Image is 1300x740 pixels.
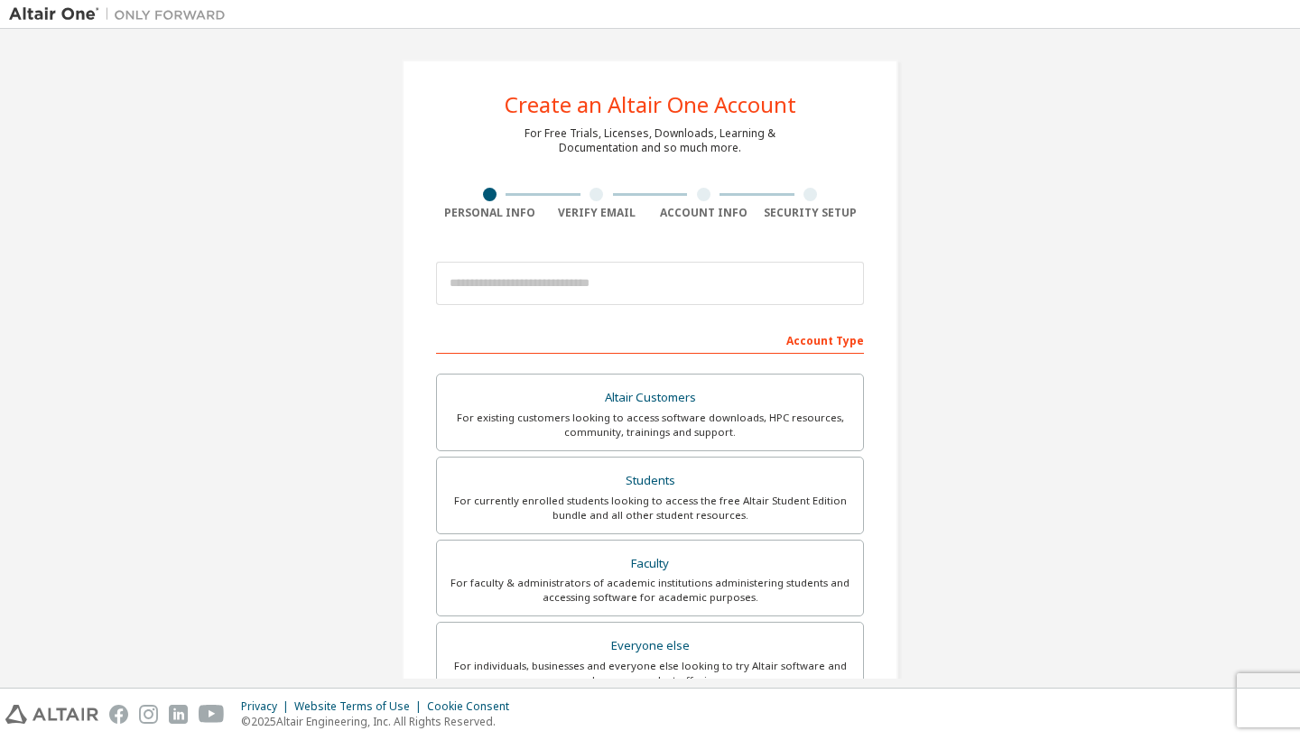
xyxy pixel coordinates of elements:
[448,468,852,494] div: Students
[294,699,427,714] div: Website Terms of Use
[448,634,852,659] div: Everyone else
[139,705,158,724] img: instagram.svg
[448,494,852,523] div: For currently enrolled students looking to access the free Altair Student Edition bundle and all ...
[241,714,520,729] p: © 2025 Altair Engineering, Inc. All Rights Reserved.
[427,699,520,714] div: Cookie Consent
[757,206,865,220] div: Security Setup
[650,206,757,220] div: Account Info
[543,206,651,220] div: Verify Email
[448,551,852,577] div: Faculty
[241,699,294,714] div: Privacy
[5,705,98,724] img: altair_logo.svg
[199,705,225,724] img: youtube.svg
[448,385,852,411] div: Altair Customers
[109,705,128,724] img: facebook.svg
[505,94,796,116] div: Create an Altair One Account
[525,126,775,155] div: For Free Trials, Licenses, Downloads, Learning & Documentation and so much more.
[448,659,852,688] div: For individuals, businesses and everyone else looking to try Altair software and explore our prod...
[169,705,188,724] img: linkedin.svg
[9,5,235,23] img: Altair One
[436,325,864,354] div: Account Type
[448,576,852,605] div: For faculty & administrators of academic institutions administering students and accessing softwa...
[436,206,543,220] div: Personal Info
[448,411,852,439] div: For existing customers looking to access software downloads, HPC resources, community, trainings ...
